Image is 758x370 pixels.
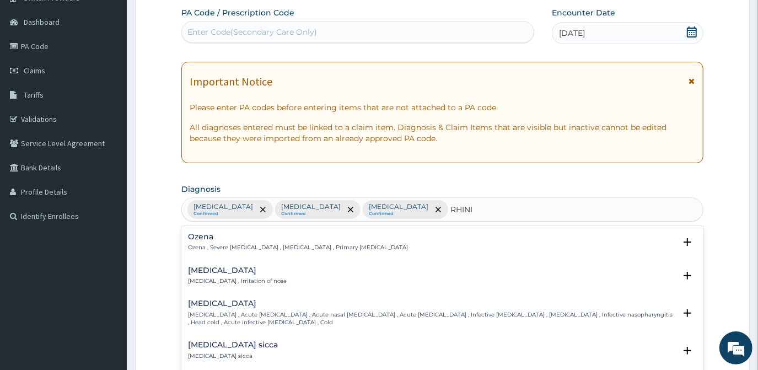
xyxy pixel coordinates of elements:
[188,233,408,241] h4: Ozena
[190,122,695,144] p: All diagnoses entered must be linked to a claim item. Diagnosis & Claim Items that are visible bu...
[193,202,253,211] p: [MEDICAL_DATA]
[681,235,694,249] i: open select status
[187,26,317,37] div: Enter Code(Secondary Care Only)
[188,244,408,251] p: Ozena , Severe [MEDICAL_DATA] , [MEDICAL_DATA] , Primary [MEDICAL_DATA]
[24,17,60,27] span: Dashboard
[181,184,221,195] label: Diagnosis
[181,7,294,18] label: PA Code / Prescription Code
[188,299,675,308] h4: [MEDICAL_DATA]
[188,277,287,285] p: [MEDICAL_DATA] , Irritation of nose
[281,211,341,217] small: Confirmed
[369,202,428,211] p: [MEDICAL_DATA]
[369,211,428,217] small: Confirmed
[64,113,152,224] span: We're online!
[188,341,278,349] h4: [MEDICAL_DATA] sicca
[188,311,675,327] p: [MEDICAL_DATA] , Acute [MEDICAL_DATA] , Acute nasal [MEDICAL_DATA] , Acute [MEDICAL_DATA] , Infec...
[193,211,253,217] small: Confirmed
[190,102,695,113] p: Please enter PA codes before entering items that are not attached to a PA code
[190,76,272,88] h1: Important Notice
[281,202,341,211] p: [MEDICAL_DATA]
[24,66,45,76] span: Claims
[346,205,356,215] span: remove selection option
[24,90,44,100] span: Tariffs
[681,307,694,320] i: open select status
[681,344,694,357] i: open select status
[559,28,585,39] span: [DATE]
[181,6,207,32] div: Minimize live chat window
[433,205,443,215] span: remove selection option
[681,269,694,282] i: open select status
[20,55,45,83] img: d_794563401_company_1708531726252_794563401
[552,7,615,18] label: Encounter Date
[6,250,210,288] textarea: Type your message and hit 'Enter'
[258,205,268,215] span: remove selection option
[188,266,287,275] h4: [MEDICAL_DATA]
[57,62,185,76] div: Chat with us now
[188,352,278,360] p: [MEDICAL_DATA] sicca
